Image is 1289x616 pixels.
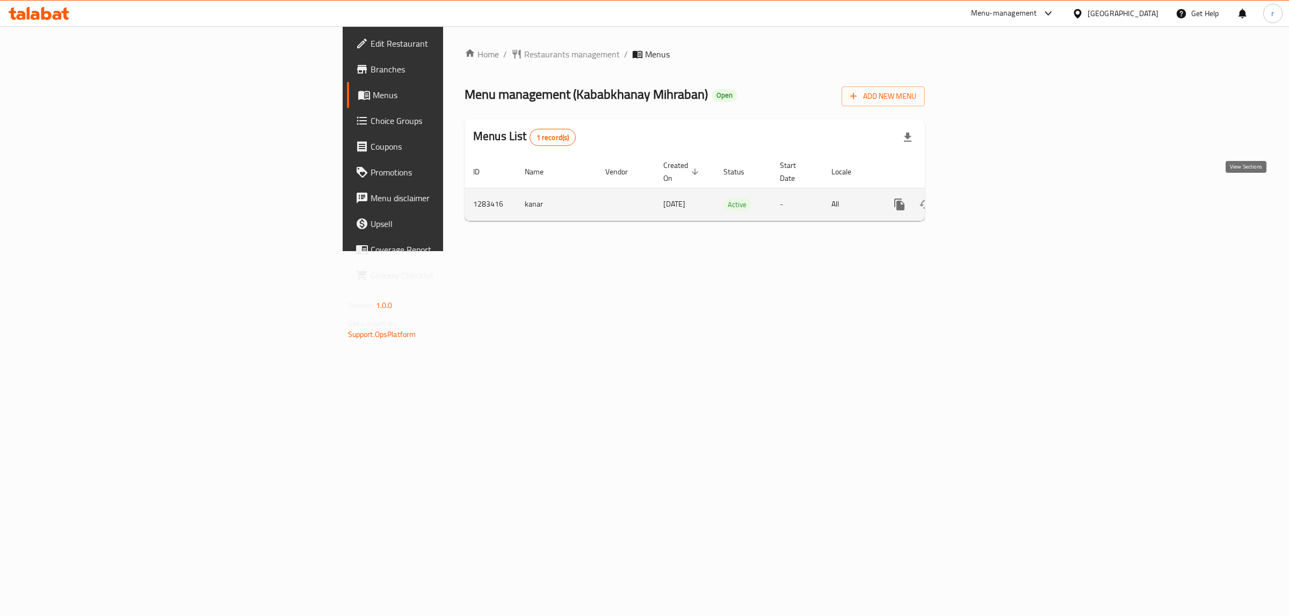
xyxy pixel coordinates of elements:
[376,298,393,312] span: 1.0.0
[465,82,708,106] span: Menu management ( Kababkhanay Mihraban )
[371,140,549,153] span: Coupons
[371,269,549,282] span: Grocery Checklist
[663,197,685,211] span: [DATE]
[1088,8,1158,19] div: [GEOGRAPHIC_DATA]
[530,129,576,146] div: Total records count
[348,317,397,331] span: Get support on:
[347,31,558,56] a: Edit Restaurant
[850,90,916,103] span: Add New Menu
[373,89,549,101] span: Menus
[347,237,558,262] a: Coverage Report
[348,298,374,312] span: Version:
[347,211,558,237] a: Upsell
[347,108,558,134] a: Choice Groups
[511,48,620,61] a: Restaurants management
[1271,8,1274,19] span: r
[348,327,416,341] a: Support.OpsPlatform
[347,262,558,288] a: Grocery Checklist
[347,82,558,108] a: Menus
[530,133,576,143] span: 1 record(s)
[347,185,558,211] a: Menu disclaimer
[878,156,998,188] th: Actions
[723,199,751,211] span: Active
[712,89,737,102] div: Open
[645,48,670,61] span: Menus
[605,165,642,178] span: Vendor
[347,134,558,159] a: Coupons
[831,165,865,178] span: Locale
[473,128,576,146] h2: Menus List
[780,159,810,185] span: Start Date
[723,165,758,178] span: Status
[525,165,557,178] span: Name
[823,188,878,221] td: All
[723,198,751,211] div: Active
[624,48,628,61] li: /
[371,192,549,204] span: Menu disclaimer
[971,7,1037,20] div: Menu-management
[712,91,737,100] span: Open
[465,48,925,61] nav: breadcrumb
[771,188,823,221] td: -
[371,63,549,76] span: Branches
[663,159,702,185] span: Created On
[371,114,549,127] span: Choice Groups
[371,37,549,50] span: Edit Restaurant
[842,86,925,106] button: Add New Menu
[371,166,549,179] span: Promotions
[371,243,549,256] span: Coverage Report
[887,192,913,217] button: more
[465,156,998,221] table: enhanced table
[895,124,921,150] div: Export file
[347,56,558,82] a: Branches
[913,192,938,217] button: Change Status
[347,159,558,185] a: Promotions
[371,217,549,230] span: Upsell
[473,165,494,178] span: ID
[524,48,620,61] span: Restaurants management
